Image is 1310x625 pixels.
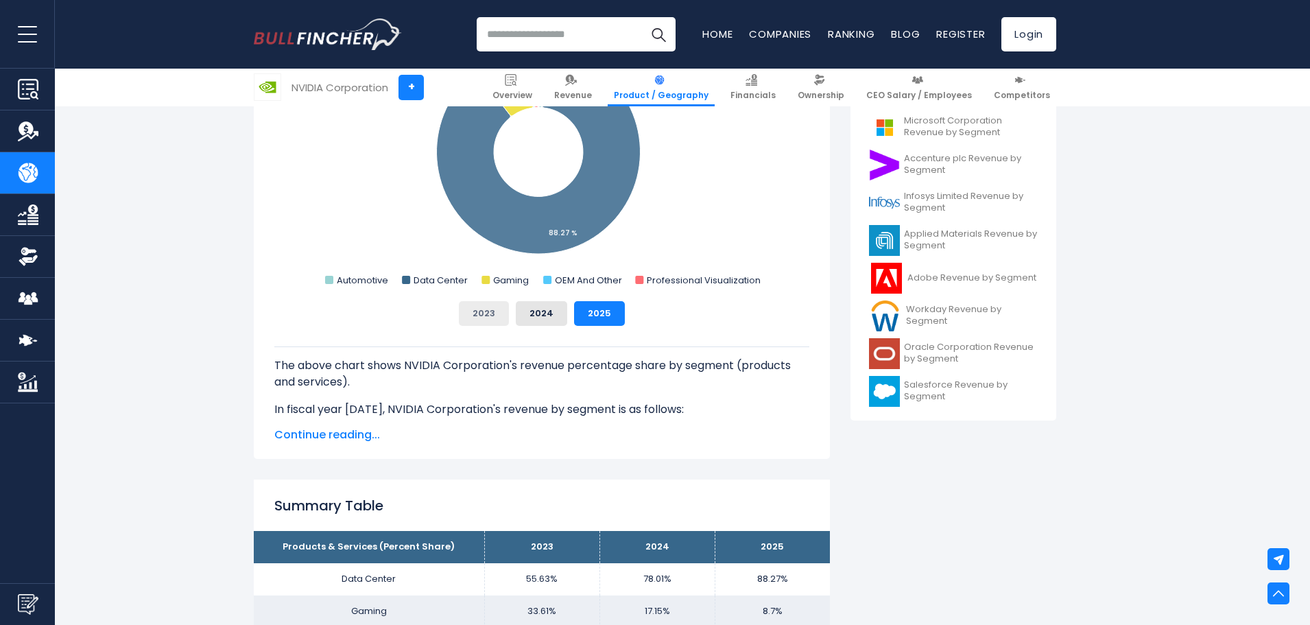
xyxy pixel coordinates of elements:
[647,274,761,287] text: Professional Visualization
[484,531,599,563] th: 2023
[254,563,484,595] td: Data Center
[574,301,625,326] button: 2025
[861,146,1046,184] a: Accenture plc Revenue by Segment
[861,335,1046,373] a: Oracle Corporation Revenue by Segment
[548,69,598,106] a: Revenue
[869,112,900,143] img: MSFT logo
[907,272,1036,284] span: Adobe Revenue by Segment
[254,74,281,100] img: NVDA logo
[459,301,509,326] button: 2023
[869,150,900,180] img: ACN logo
[866,90,972,101] span: CEO Salary / Employees
[904,379,1038,403] span: Salesforce Revenue by Segment
[18,246,38,267] img: Ownership
[904,228,1038,252] span: Applied Materials Revenue by Segment
[274,427,809,443] span: Continue reading...
[254,19,402,50] img: Bullfincher logo
[861,108,1046,146] a: Microsoft Corporation Revenue by Segment
[555,274,622,287] text: OEM And Other
[869,300,902,331] img: WDAY logo
[1001,17,1056,51] a: Login
[869,376,900,407] img: CRM logo
[274,346,809,593] div: The for NVIDIA Corporation is the Data Center, which represents 88.27% of its total revenue. The ...
[274,16,809,290] svg: NVIDIA Corporation's Revenue Share by Segment
[869,225,900,256] img: AMAT logo
[904,153,1038,176] span: Accenture plc Revenue by Segment
[798,90,844,101] span: Ownership
[730,90,776,101] span: Financials
[254,19,401,50] a: Go to homepage
[274,357,809,390] p: The above chart shows NVIDIA Corporation's revenue percentage share by segment (products and serv...
[599,531,715,563] th: 2024
[869,187,900,218] img: INFY logo
[904,191,1038,214] span: Infosys Limited Revenue by Segment
[791,69,850,106] a: Ownership
[861,222,1046,259] a: Applied Materials Revenue by Segment
[869,338,900,369] img: ORCL logo
[904,342,1038,365] span: Oracle Corporation Revenue by Segment
[486,69,538,106] a: Overview
[861,373,1046,410] a: Salesforce Revenue by Segment
[994,90,1050,101] span: Competitors
[414,274,468,287] text: Data Center
[869,263,903,294] img: ADBE logo
[599,563,715,595] td: 78.01%
[492,90,532,101] span: Overview
[988,69,1056,106] a: Competitors
[554,90,592,101] span: Revenue
[641,17,676,51] button: Search
[608,69,715,106] a: Product / Geography
[398,75,424,100] a: +
[904,115,1038,139] span: Microsoft Corporation Revenue by Segment
[906,304,1038,327] span: Workday Revenue by Segment
[861,297,1046,335] a: Workday Revenue by Segment
[861,259,1046,297] a: Adobe Revenue by Segment
[254,531,484,563] th: Products & Services (Percent Share)
[493,274,529,287] text: Gaming
[484,563,599,595] td: 55.63%
[516,301,567,326] button: 2024
[860,69,978,106] a: CEO Salary / Employees
[715,563,830,595] td: 88.27%
[724,69,782,106] a: Financials
[274,401,809,418] p: In fiscal year [DATE], NVIDIA Corporation's revenue by segment is as follows:
[337,274,388,287] text: Automotive
[291,80,388,95] div: NVIDIA Corporation
[861,184,1046,222] a: Infosys Limited Revenue by Segment
[614,90,708,101] span: Product / Geography
[936,27,985,41] a: Register
[549,228,577,238] tspan: 88.27 %
[702,27,733,41] a: Home
[749,27,811,41] a: Companies
[828,27,874,41] a: Ranking
[715,531,830,563] th: 2025
[274,495,809,516] h2: Summary Table
[891,27,920,41] a: Blog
